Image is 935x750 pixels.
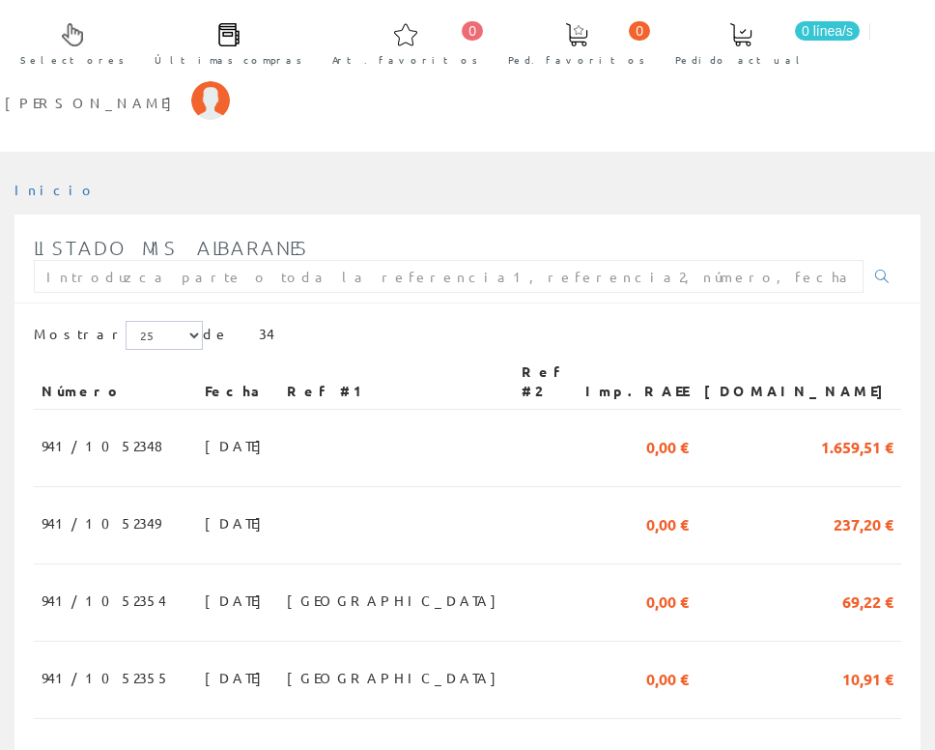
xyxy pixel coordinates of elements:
[5,77,230,96] a: [PERSON_NAME]
[570,355,696,409] th: Imp.RAEE
[508,50,645,70] span: Ped. favoritos
[646,584,689,617] span: 0,00 €
[126,321,203,350] select: Mostrar
[205,506,271,539] span: [DATE]
[34,321,901,355] div: de 34
[42,661,170,694] span: 941/1052355
[20,50,125,70] span: Selectores
[205,661,271,694] span: [DATE]
[821,429,893,462] span: 1.659,51 €
[646,429,689,462] span: 0,00 €
[675,50,807,70] span: Pedido actual
[834,506,893,539] span: 237,20 €
[287,661,506,694] span: [GEOGRAPHIC_DATA]
[279,355,514,409] th: Ref #1
[14,181,97,198] a: Inicio
[629,21,650,41] span: 0
[205,429,271,462] span: [DATE]
[1,7,134,77] a: Selectores
[646,661,689,694] span: 0,00 €
[34,236,309,259] span: Listado mis albaranes
[42,506,160,539] span: 941/1052349
[42,584,166,617] span: 941/1052354
[646,506,689,539] span: 0,00 €
[34,355,197,409] th: Número
[42,429,162,462] span: 941/1052348
[155,50,302,70] span: Últimas compras
[5,93,182,112] span: [PERSON_NAME]
[514,355,570,409] th: Ref #2
[332,50,478,70] span: Art. favoritos
[696,355,901,409] th: [DOMAIN_NAME]
[795,21,860,41] span: 0 línea/s
[197,355,279,409] th: Fecha
[205,584,271,617] span: [DATE]
[135,7,312,77] a: Últimas compras
[842,661,893,694] span: 10,91 €
[287,584,506,617] span: [GEOGRAPHIC_DATA]
[842,584,893,617] span: 69,22 €
[462,21,483,41] span: 0
[34,321,203,350] label: Mostrar
[34,260,864,293] input: Introduzca parte o toda la referencia1, referencia2, número, fecha(dd/mm/yy) o rango de fechas(dd...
